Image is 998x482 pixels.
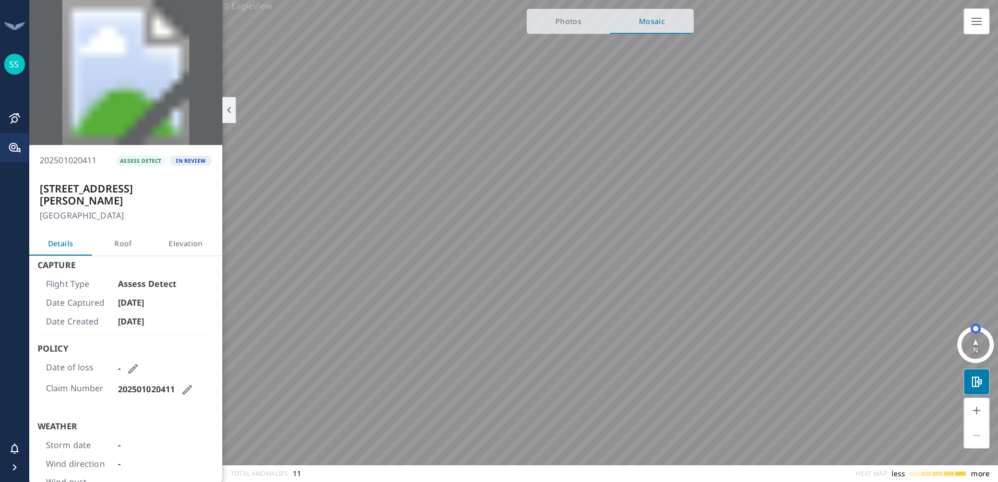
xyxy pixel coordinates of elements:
h4: Weather [38,421,214,432]
span: Total anomalies [231,471,289,477]
h4: [DATE] [118,317,206,327]
img: EagleView Logo [4,22,25,30]
h4: - [118,364,121,374]
span: Elevation [161,237,211,250]
div: Assess [8,112,21,125]
button: Zoom In [964,398,989,423]
h4: Claim Number [46,383,114,394]
h4: [GEOGRAPHIC_DATA] [40,211,212,221]
div: - [118,459,206,469]
h4: - [118,440,206,451]
h4: [DATE] [118,298,206,308]
span: Details [35,237,86,250]
h3: [STREET_ADDRESS][PERSON_NAME] [40,183,212,207]
h4: Assess Detect [118,279,206,290]
span: IN REVIEW [170,157,212,164]
button: Click to edit Date of Loss [121,363,146,375]
h4: Flight Type [46,279,114,290]
h4: Policy [38,344,214,354]
button: Menu [964,9,989,34]
button: Zoom Out [964,423,989,448]
h4: Capture [38,260,214,271]
h4: 202501020411 [118,384,175,395]
h4: Date Created [46,317,114,327]
div: 0 [970,323,981,337]
span: Roof [98,237,148,250]
span: Heat map [856,471,887,477]
span: 11 [293,468,301,479]
h4: Date of loss [46,363,114,373]
div: SS [4,54,25,75]
span: less [892,468,906,479]
span: Photos [533,15,604,28]
h4: Date Captured [46,298,114,308]
span: Mosaic [616,15,687,28]
div: My EagleView portal [8,141,21,154]
button: Toggle Heatmap [964,369,989,394]
h4: Storm date [46,440,114,451]
span: more [971,468,990,479]
button: Click to edit Claim Number [175,383,200,396]
h4: 202501020411 [40,155,97,166]
h4: Wind direction [46,459,114,469]
span: ASSESS DETECT [116,157,165,164]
